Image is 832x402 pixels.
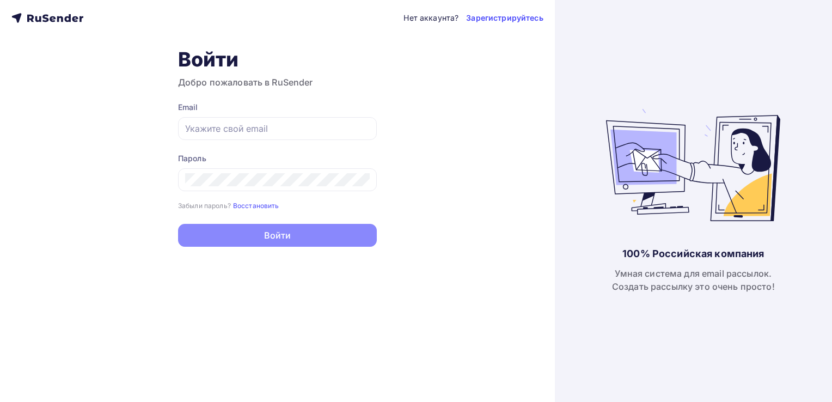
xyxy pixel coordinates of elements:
div: Email [178,102,377,113]
div: Умная система для email рассылок. Создать рассылку это очень просто! [612,267,775,293]
a: Восстановить [233,200,279,210]
h3: Добро пожаловать в RuSender [178,76,377,89]
small: Забыли пароль? [178,202,231,210]
div: 100% Российская компания [622,247,764,260]
div: Нет аккаунта? [403,13,458,23]
small: Восстановить [233,202,279,210]
a: Зарегистрируйтесь [466,13,543,23]
div: Пароль [178,153,377,164]
button: Войти [178,224,377,247]
input: Укажите свой email [185,122,370,135]
h1: Войти [178,47,377,71]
